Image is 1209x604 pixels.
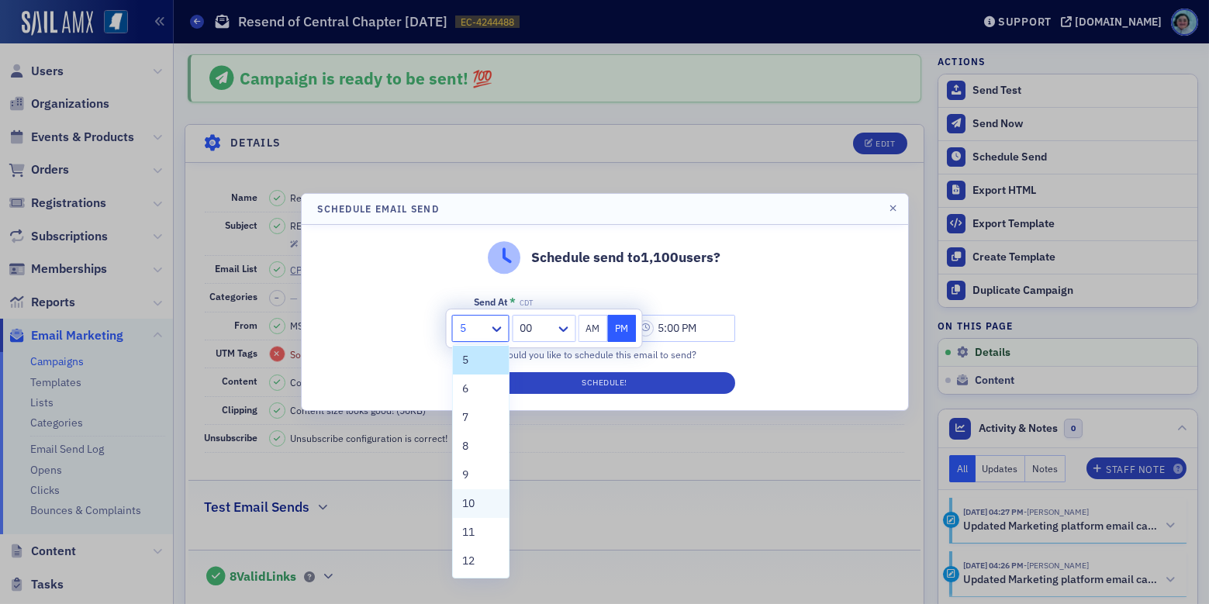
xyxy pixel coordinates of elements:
span: 12 [462,553,475,569]
span: 6 [462,381,468,397]
span: 11 [462,524,475,540]
h4: Schedule Email Send [318,202,439,216]
span: CDT [520,299,534,308]
span: 7 [462,409,468,426]
span: 8 [462,438,468,454]
p: Schedule send to 1,100 users? [532,247,721,267]
div: Send At [475,296,509,308]
abbr: This field is required [510,295,516,309]
button: AM [579,315,608,342]
input: 00:00 AM [635,315,735,342]
span: 10 [462,495,475,512]
button: Schedule! [475,372,735,394]
span: 9 [462,467,468,483]
span: 5 [462,352,468,368]
div: When would you like to schedule this email to send? [475,347,735,361]
button: PM [607,315,637,342]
